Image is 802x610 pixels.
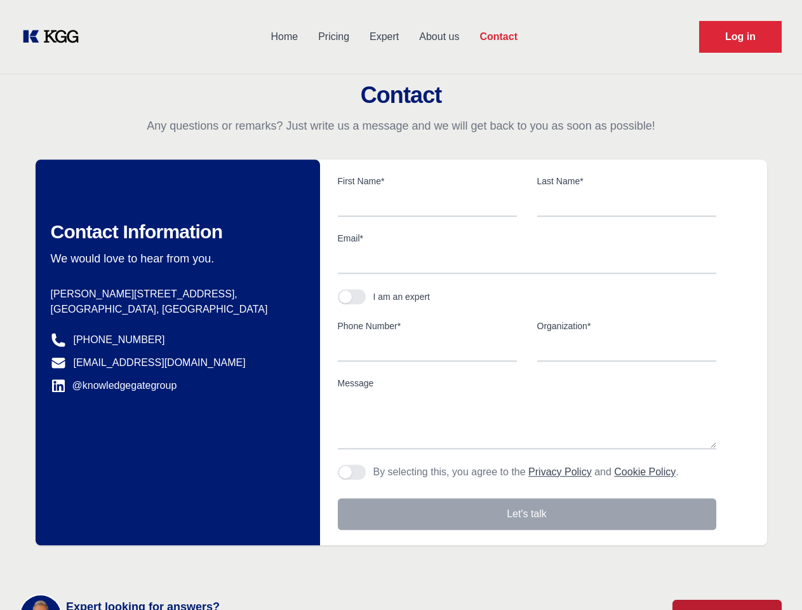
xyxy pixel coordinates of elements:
a: About us [409,20,469,53]
a: @knowledgegategroup [51,378,177,393]
a: Expert [359,20,409,53]
label: Phone Number* [338,320,517,332]
a: Contact [469,20,528,53]
a: KOL Knowledge Platform: Talk to Key External Experts (KEE) [20,27,89,47]
div: I am an expert [373,290,431,303]
label: Email* [338,232,716,245]
label: First Name* [338,175,517,187]
a: Pricing [308,20,359,53]
label: Message [338,377,716,390]
p: [GEOGRAPHIC_DATA], [GEOGRAPHIC_DATA] [51,302,300,317]
a: Privacy Policy [528,466,592,477]
a: Request Demo [699,21,782,53]
label: Organization* [537,320,716,332]
p: [PERSON_NAME][STREET_ADDRESS], [51,287,300,302]
p: By selecting this, you agree to the and . [373,464,679,480]
iframe: Chat Widget [739,549,802,610]
h2: Contact Information [51,220,300,243]
a: [PHONE_NUMBER] [74,332,165,348]
label: Last Name* [537,175,716,187]
p: We would love to hear from you. [51,251,300,266]
a: Cookie Policy [614,466,676,477]
a: Home [260,20,308,53]
div: Cookie settings [14,598,78,605]
h2: Contact [15,83,787,108]
p: Any questions or remarks? Just write us a message and we will get back to you as soon as possible! [15,118,787,133]
button: Let's talk [338,498,716,530]
a: [EMAIL_ADDRESS][DOMAIN_NAME] [74,355,246,370]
